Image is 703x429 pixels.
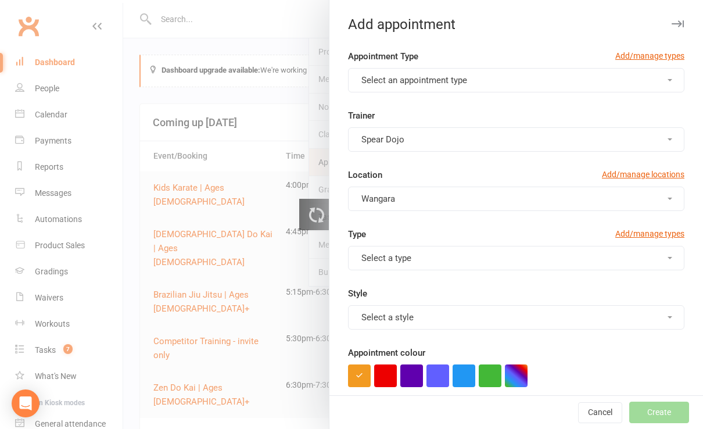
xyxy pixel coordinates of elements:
[348,346,425,360] label: Appointment colour
[348,187,684,211] button: Wangara
[361,194,395,204] span: Wangara
[361,312,414,323] span: Select a style
[361,134,404,145] span: Spear Dojo
[361,253,411,263] span: Select a type
[348,168,382,182] label: Location
[329,16,703,33] div: Add appointment
[348,287,367,301] label: Style
[348,246,684,270] button: Select a type
[348,68,684,92] button: Select an appointment type
[348,305,684,330] button: Select a style
[361,75,467,85] span: Select an appointment type
[615,49,684,62] a: Add/manage types
[578,402,622,423] button: Cancel
[348,109,375,123] label: Trainer
[602,168,684,181] a: Add/manage locations
[348,227,366,241] label: Type
[12,389,40,417] div: Open Intercom Messenger
[348,127,684,152] button: Spear Dojo
[615,227,684,240] a: Add/manage types
[348,49,418,63] label: Appointment Type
